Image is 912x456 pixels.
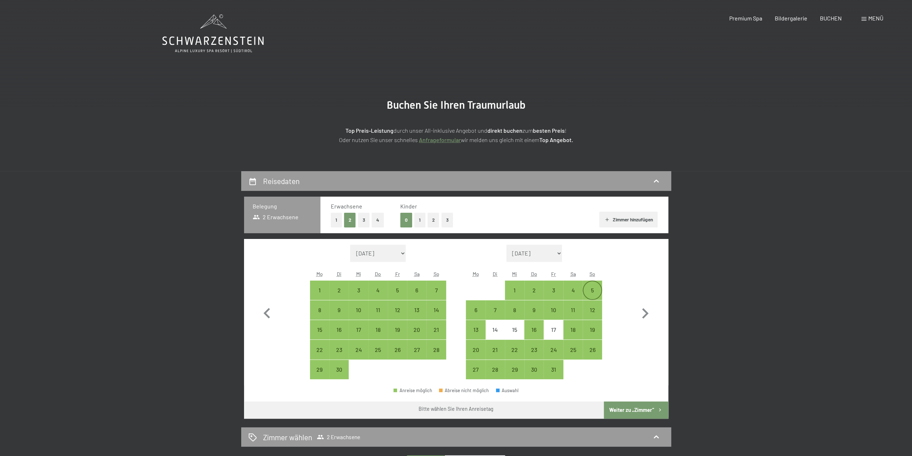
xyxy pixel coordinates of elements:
[524,340,544,359] div: Thu Oct 23 2025
[486,300,505,320] div: Tue Oct 07 2025
[310,300,329,320] div: Mon Sep 08 2025
[486,320,505,339] div: Anreise nicht möglich
[400,203,417,210] span: Kinder
[583,300,602,320] div: Sun Oct 12 2025
[311,307,329,325] div: 8
[329,281,349,300] div: Anreise möglich
[820,15,842,22] a: BUCHEN
[427,347,445,365] div: 28
[329,320,349,339] div: Tue Sep 16 2025
[563,281,583,300] div: Sat Oct 04 2025
[311,347,329,365] div: 22
[253,213,299,221] span: 2 Erwachsene
[506,327,524,345] div: 15
[544,360,563,379] div: Fri Oct 31 2025
[372,213,384,227] button: 4
[311,327,329,345] div: 15
[414,213,425,227] button: 1
[388,300,407,320] div: Anreise möglich
[310,300,329,320] div: Anreise möglich
[583,327,601,345] div: 19
[486,347,504,365] div: 21
[583,340,602,359] div: Sun Oct 26 2025
[388,327,406,345] div: 19
[329,360,349,379] div: Anreise möglich
[428,213,439,227] button: 2
[524,320,544,339] div: Anreise möglich
[329,340,349,359] div: Tue Sep 23 2025
[505,300,524,320] div: Wed Oct 08 2025
[400,213,412,227] button: 0
[524,360,544,379] div: Anreise möglich
[525,367,543,385] div: 30
[253,202,312,210] h3: Belegung
[506,347,524,365] div: 22
[729,15,762,22] span: Premium Spa
[349,287,367,305] div: 3
[544,360,563,379] div: Anreise möglich
[531,271,537,277] abbr: Donnerstag
[426,340,446,359] div: Anreise möglich
[524,360,544,379] div: Thu Oct 30 2025
[329,340,349,359] div: Anreise möglich
[426,300,446,320] div: Anreise möglich
[368,340,388,359] div: Thu Sep 25 2025
[563,340,583,359] div: Sat Oct 25 2025
[369,307,387,325] div: 11
[496,388,519,393] div: Auswahl
[408,287,426,305] div: 6
[329,300,349,320] div: Tue Sep 09 2025
[329,281,349,300] div: Tue Sep 02 2025
[524,281,544,300] div: Thu Oct 02 2025
[368,320,388,339] div: Anreise möglich
[393,388,432,393] div: Anreise möglich
[493,271,497,277] abbr: Dienstag
[310,340,329,359] div: Anreise möglich
[330,307,348,325] div: 9
[544,300,563,320] div: Fri Oct 10 2025
[467,367,484,385] div: 27
[544,367,562,385] div: 31
[407,320,426,339] div: Sat Sep 20 2025
[589,271,595,277] abbr: Sonntag
[310,320,329,339] div: Mon Sep 15 2025
[427,287,445,305] div: 7
[388,281,407,300] div: Anreise möglich
[331,203,362,210] span: Erwachsene
[466,320,485,339] div: Anreise möglich
[426,281,446,300] div: Sun Sep 07 2025
[388,340,407,359] div: Anreise möglich
[368,300,388,320] div: Anreise möglich
[512,271,517,277] abbr: Mittwoch
[564,307,582,325] div: 11
[419,136,461,143] a: Anfrageformular
[356,271,361,277] abbr: Mittwoch
[486,340,505,359] div: Tue Oct 21 2025
[388,281,407,300] div: Fri Sep 05 2025
[505,340,524,359] div: Wed Oct 22 2025
[525,327,543,345] div: 16
[539,136,573,143] strong: Top Angebot.
[407,320,426,339] div: Anreise möglich
[466,300,485,320] div: Anreise möglich
[349,340,368,359] div: Anreise möglich
[564,327,582,345] div: 18
[310,360,329,379] div: Anreise möglich
[486,340,505,359] div: Anreise möglich
[544,340,563,359] div: Anreise möglich
[486,360,505,379] div: Tue Oct 28 2025
[505,281,524,300] div: Anreise möglich
[563,281,583,300] div: Anreise möglich
[310,281,329,300] div: Anreise möglich
[330,287,348,305] div: 2
[544,320,563,339] div: Anreise nicht möglich
[524,300,544,320] div: Thu Oct 09 2025
[583,287,601,305] div: 5
[466,320,485,339] div: Mon Oct 13 2025
[368,300,388,320] div: Thu Sep 11 2025
[583,307,601,325] div: 12
[564,287,582,305] div: 4
[544,287,562,305] div: 3
[441,213,453,227] button: 3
